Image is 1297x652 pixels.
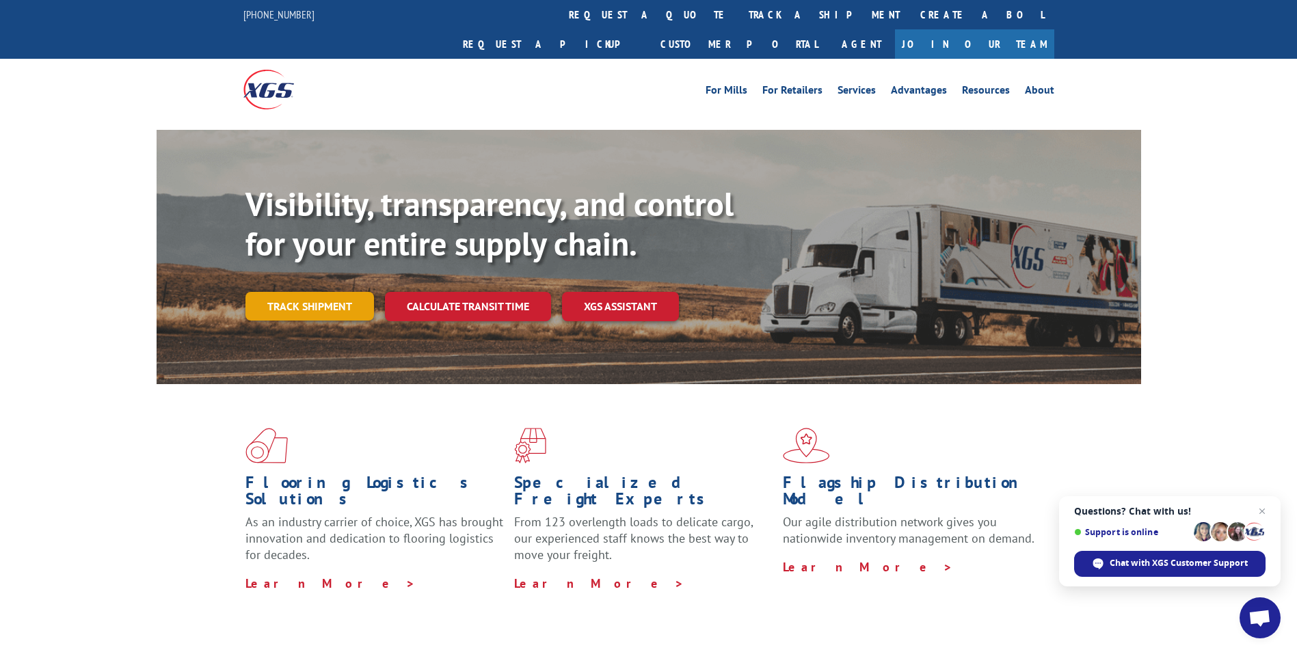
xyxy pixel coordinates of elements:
h1: Flooring Logistics Solutions [245,474,504,514]
a: Services [838,85,876,100]
a: Open chat [1240,597,1281,638]
span: As an industry carrier of choice, XGS has brought innovation and dedication to flooring logistics... [245,514,503,562]
a: Customer Portal [650,29,828,59]
a: Learn More > [245,575,416,591]
a: Learn More > [783,559,953,575]
img: xgs-icon-focused-on-flooring-red [514,428,546,463]
a: Track shipment [245,292,374,321]
h1: Specialized Freight Experts [514,474,773,514]
a: For Mills [706,85,747,100]
a: For Retailers [762,85,823,100]
a: XGS ASSISTANT [562,292,679,321]
h1: Flagship Distribution Model [783,474,1041,514]
b: Visibility, transparency, and control for your entire supply chain. [245,182,734,264]
img: xgs-icon-total-supply-chain-intelligence-red [245,428,288,463]
a: About [1025,85,1054,100]
a: Advantages [891,85,947,100]
a: Calculate transit time [385,292,551,321]
a: [PHONE_NUMBER] [243,8,315,21]
a: Resources [962,85,1010,100]
span: Chat with XGS Customer Support [1074,551,1266,577]
a: Learn More > [514,575,684,591]
a: Request a pickup [453,29,650,59]
p: From 123 overlength loads to delicate cargo, our experienced staff knows the best way to move you... [514,514,773,575]
a: Join Our Team [895,29,1054,59]
a: Agent [828,29,895,59]
span: Chat with XGS Customer Support [1110,557,1248,569]
img: xgs-icon-flagship-distribution-model-red [783,428,830,463]
span: Our agile distribution network gives you nationwide inventory management on demand. [783,514,1034,546]
span: Questions? Chat with us! [1074,506,1266,517]
span: Support is online [1074,527,1189,537]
